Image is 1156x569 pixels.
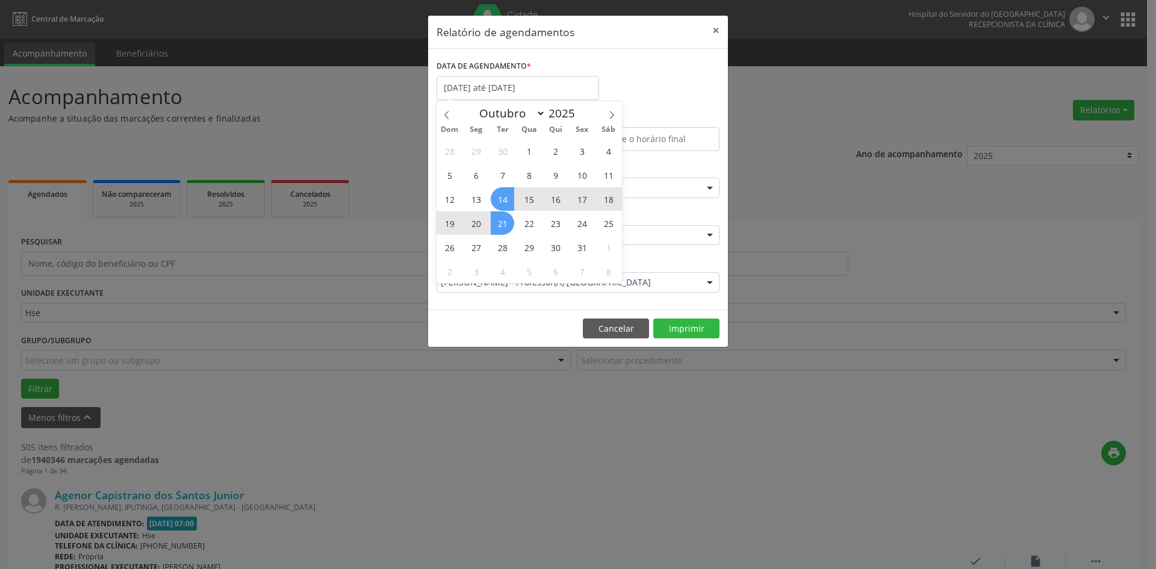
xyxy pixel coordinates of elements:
[491,187,514,211] span: Outubro 14, 2025
[438,187,461,211] span: Outubro 12, 2025
[473,105,545,122] select: Month
[570,163,594,187] span: Outubro 10, 2025
[491,260,514,283] span: Novembro 4, 2025
[544,163,567,187] span: Outubro 9, 2025
[544,260,567,283] span: Novembro 6, 2025
[517,163,541,187] span: Outubro 8, 2025
[464,187,488,211] span: Outubro 13, 2025
[542,126,569,134] span: Qui
[597,211,620,235] span: Outubro 25, 2025
[570,235,594,259] span: Outubro 31, 2025
[437,76,599,100] input: Selecione uma data ou intervalo
[517,260,541,283] span: Novembro 5, 2025
[517,235,541,259] span: Outubro 29, 2025
[437,57,531,76] label: DATA DE AGENDAMENTO
[544,139,567,163] span: Outubro 2, 2025
[583,319,649,339] button: Cancelar
[517,211,541,235] span: Outubro 22, 2025
[438,235,461,259] span: Outubro 26, 2025
[489,126,516,134] span: Ter
[597,163,620,187] span: Outubro 11, 2025
[491,211,514,235] span: Outubro 21, 2025
[464,139,488,163] span: Setembro 29, 2025
[570,187,594,211] span: Outubro 17, 2025
[581,108,719,127] label: ATÉ
[437,126,463,134] span: Dom
[570,211,594,235] span: Outubro 24, 2025
[463,126,489,134] span: Seg
[516,126,542,134] span: Qua
[464,260,488,283] span: Novembro 3, 2025
[597,187,620,211] span: Outubro 18, 2025
[581,127,719,151] input: Selecione o horário final
[491,163,514,187] span: Outubro 7, 2025
[704,16,728,45] button: Close
[597,235,620,259] span: Novembro 1, 2025
[570,139,594,163] span: Outubro 3, 2025
[491,235,514,259] span: Outubro 28, 2025
[544,187,567,211] span: Outubro 16, 2025
[438,211,461,235] span: Outubro 19, 2025
[595,126,622,134] span: Sáb
[570,260,594,283] span: Novembro 7, 2025
[597,139,620,163] span: Outubro 4, 2025
[545,105,585,121] input: Year
[544,235,567,259] span: Outubro 30, 2025
[438,163,461,187] span: Outubro 5, 2025
[464,211,488,235] span: Outubro 20, 2025
[491,139,514,163] span: Setembro 30, 2025
[464,163,488,187] span: Outubro 6, 2025
[544,211,567,235] span: Outubro 23, 2025
[438,139,461,163] span: Setembro 28, 2025
[517,139,541,163] span: Outubro 1, 2025
[464,235,488,259] span: Outubro 27, 2025
[597,260,620,283] span: Novembro 8, 2025
[653,319,719,339] button: Imprimir
[437,24,574,40] h5: Relatório de agendamentos
[569,126,595,134] span: Sex
[438,260,461,283] span: Novembro 2, 2025
[517,187,541,211] span: Outubro 15, 2025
